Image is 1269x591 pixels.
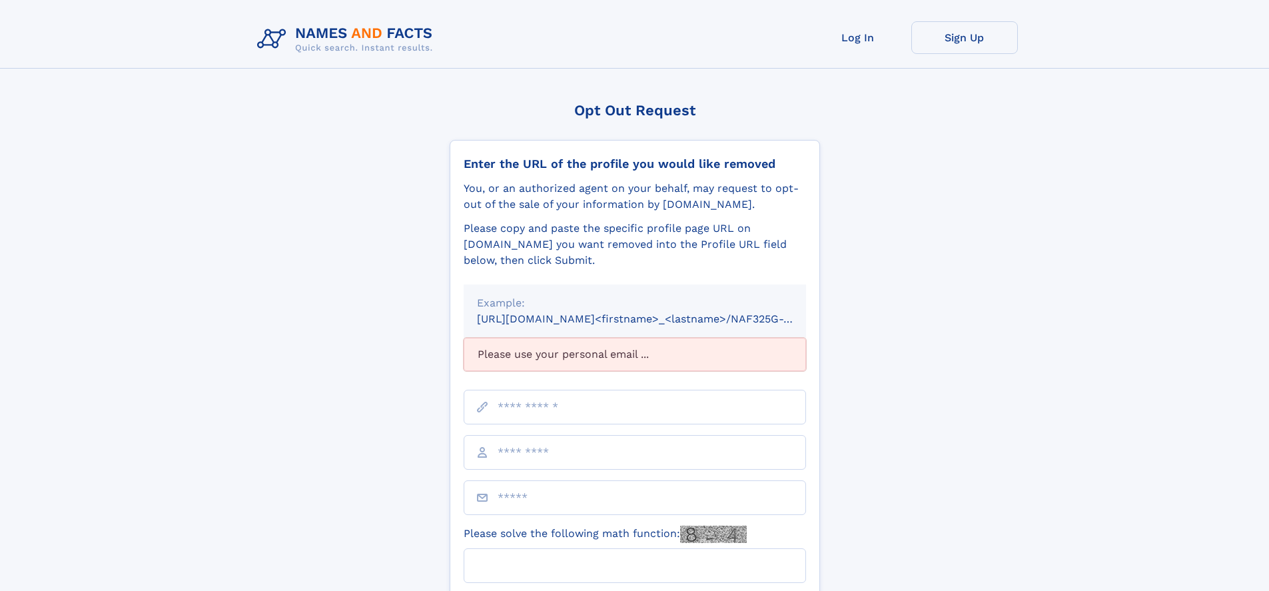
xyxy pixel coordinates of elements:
small: [URL][DOMAIN_NAME]<firstname>_<lastname>/NAF325G-xxxxxxxx [477,312,831,325]
div: Please use your personal email ... [464,338,806,371]
div: Example: [477,295,793,311]
a: Log In [805,21,911,54]
img: Logo Names and Facts [252,21,444,57]
div: Please copy and paste the specific profile page URL on [DOMAIN_NAME] you want removed into the Pr... [464,221,806,269]
label: Please solve the following math function: [464,526,747,543]
a: Sign Up [911,21,1018,54]
div: Opt Out Request [450,102,820,119]
div: Enter the URL of the profile you would like removed [464,157,806,171]
div: You, or an authorized agent on your behalf, may request to opt-out of the sale of your informatio... [464,181,806,213]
